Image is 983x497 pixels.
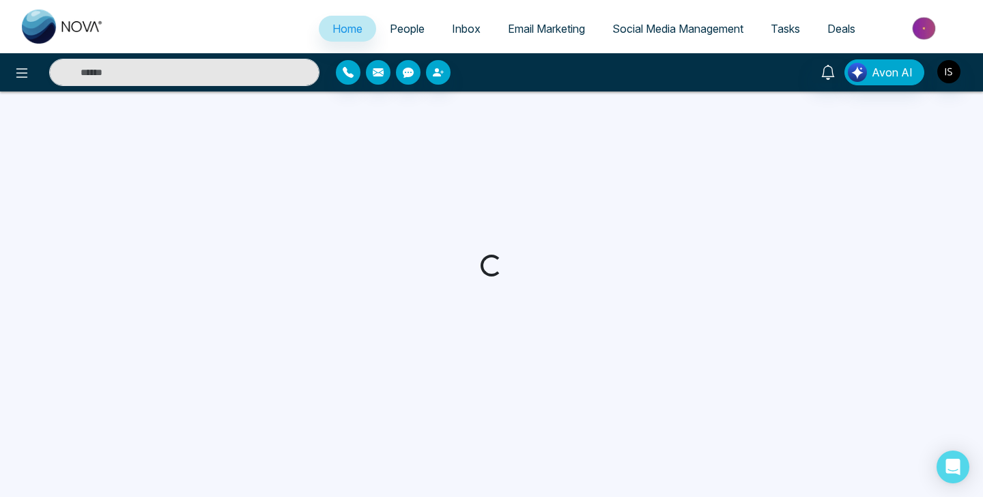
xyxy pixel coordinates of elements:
a: Social Media Management [599,16,757,42]
span: Tasks [771,22,800,35]
span: People [390,22,425,35]
a: Inbox [438,16,494,42]
img: Lead Flow [848,63,867,82]
div: Open Intercom Messenger [937,451,969,483]
img: Market-place.gif [876,13,975,44]
button: Avon AI [844,59,924,85]
span: Avon AI [872,64,913,81]
a: People [376,16,438,42]
span: Deals [827,22,855,35]
span: Inbox [452,22,481,35]
span: Email Marketing [508,22,585,35]
img: User Avatar [937,60,960,83]
span: Social Media Management [612,22,743,35]
a: Email Marketing [494,16,599,42]
img: Nova CRM Logo [22,10,104,44]
a: Home [319,16,376,42]
a: Deals [814,16,869,42]
span: Home [332,22,362,35]
a: Tasks [757,16,814,42]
